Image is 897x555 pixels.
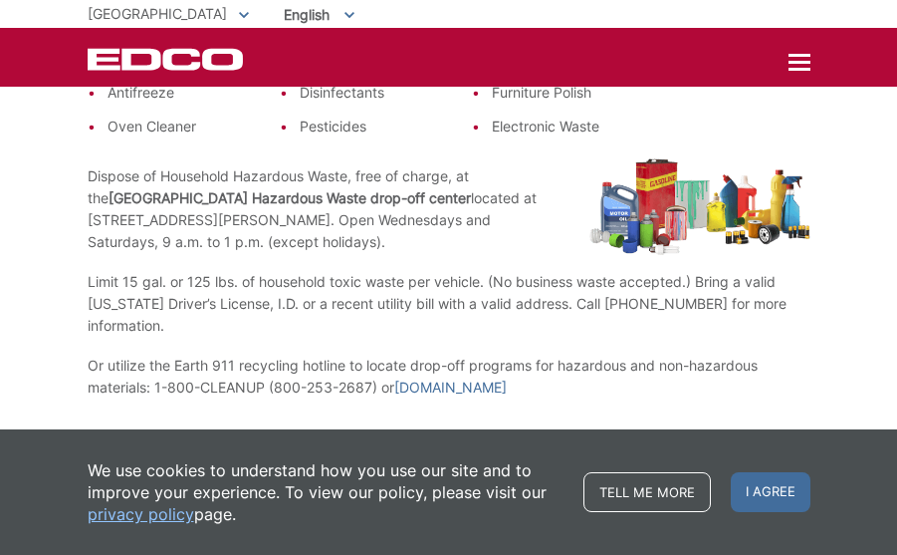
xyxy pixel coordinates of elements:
a: Tell me more [583,472,711,512]
p: Limit 15 gal. or 125 lbs. of household toxic waste per vehicle. (No business waste accepted.) Bri... [88,271,810,337]
li: Furniture Polish [492,82,644,104]
p: Or utilize the Earth 911 recycling hotline to locate drop-off programs for hazardous and non-haza... [88,355,810,399]
span: [GEOGRAPHIC_DATA] [88,5,227,22]
p: Dispose of Household Hazardous Waste, free of charge, at the located at [STREET_ADDRESS][PERSON_N... [88,165,560,253]
p: We use cookies to understand how you use our site and to improve your experience. To view our pol... [88,459,563,525]
a: EDCD logo. Return to the homepage. [88,48,246,71]
li: Antifreeze [108,82,260,104]
li: Disinfectants [300,82,452,104]
a: [DOMAIN_NAME] [394,377,507,399]
span: I agree [731,472,810,512]
img: Pile of leftover household hazardous waste [589,158,810,255]
li: Oven Cleaner [108,116,260,138]
a: privacy policy [88,503,194,525]
h2: Paint [88,426,810,448]
li: Pesticides [300,116,452,138]
li: Electronic Waste [492,116,644,138]
strong: [GEOGRAPHIC_DATA] Hazardous Waste drop-off center [109,189,471,206]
